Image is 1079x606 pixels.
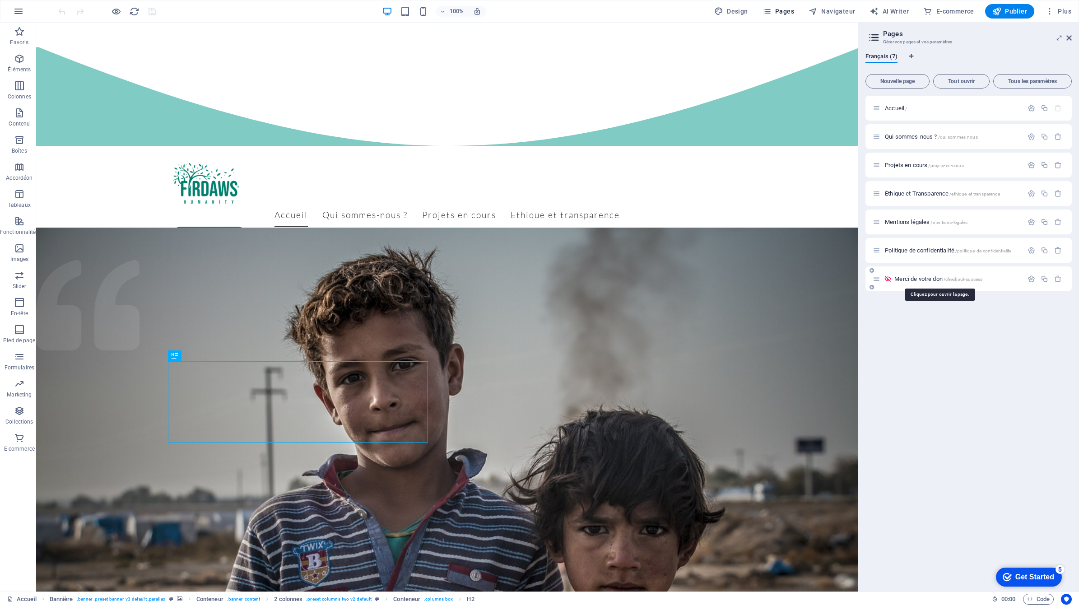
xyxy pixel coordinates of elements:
div: Dupliquer [1041,275,1048,283]
div: Design (Ctrl+Alt+Y) [711,4,752,19]
div: Supprimer [1054,190,1062,197]
div: Supprimer [1054,161,1062,169]
span: Nouvelle page [870,79,926,84]
span: /mentions-legales [930,220,967,225]
div: Politique de confidentialité/politique-de-confidentialite [882,247,1023,253]
div: Dupliquer [1041,247,1048,254]
div: Dupliquer [1041,218,1048,226]
p: Marketing [7,391,32,398]
div: Projets en cours/projets-en-cours [882,162,1023,168]
p: En-tête [11,310,28,317]
span: Cliquez pour sélectionner. Double-cliquez pour modifier. [393,594,420,605]
p: Formulaires [5,364,34,371]
span: Cliquez pour sélectionner. Double-cliquez pour modifier. [50,594,73,605]
span: Cliquez pour ouvrir la page. [885,247,1011,254]
span: Cliquez pour ouvrir la page. [885,219,967,225]
span: Cliquez pour ouvrir la page. [885,190,1000,197]
span: Français (7) [865,51,898,64]
button: Pages [759,4,798,19]
p: Contenu [9,120,30,127]
div: Qui sommes-nous ?/qui-sommes-nous [882,134,1023,140]
div: Supprimer [1054,218,1062,226]
p: Colonnes [8,93,31,100]
button: Tout ouvrir [933,74,990,89]
div: Mentions légales/mentions-legales [882,219,1023,225]
span: Merci de votre don [894,275,982,282]
p: Accordéon [6,174,33,182]
span: AI Writer [870,7,909,16]
div: Supprimer [1054,275,1062,283]
div: Éthique et Transparence/ethique-et-transparence [882,191,1023,196]
span: E-commerce [923,7,974,16]
button: Usercentrics [1061,594,1072,605]
button: AI Writer [866,4,912,19]
span: Tout ouvrir [937,79,986,84]
div: Paramètres [1028,161,1035,169]
div: Supprimer [1054,247,1062,254]
div: Get Started 5 items remaining, 0% complete [7,5,73,23]
span: Cliquez pour ouvrir la page. [885,105,907,112]
span: Code [1027,594,1050,605]
i: Cet élément est une présélection personnalisable. [169,597,173,601]
i: Cet élément contient un arrière-plan. [177,597,182,601]
span: Cliquez pour sélectionner. Double-cliquez pour modifier. [196,594,223,605]
div: Dupliquer [1041,104,1048,112]
span: 00 00 [1001,594,1015,605]
nav: breadcrumb [50,594,474,605]
button: Plus [1042,4,1075,19]
div: Supprimer [1054,133,1062,140]
h6: 100% [450,6,464,17]
span: : [1008,596,1009,602]
button: Navigateur [805,4,859,19]
i: Actualiser la page [129,6,140,17]
span: Cliquez pour sélectionner. Double-cliquez pour modifier. [274,594,302,605]
span: /qui-sommes-nous [938,135,978,140]
span: . preset-columns-two-v2-default [306,594,372,605]
span: Publier [992,7,1027,16]
p: Favoris [10,39,28,46]
span: Navigateur [809,7,855,16]
p: Éléments [8,66,31,73]
span: Cliquez pour ouvrir la page. [885,162,964,168]
div: Dupliquer [1041,190,1048,197]
div: Paramètres [1028,218,1035,226]
span: /ethique-et-transparence [949,191,1000,196]
button: reload [129,6,140,17]
button: 100% [436,6,468,17]
i: Cet élément est une présélection personnalisable. [375,597,379,601]
div: Paramètres [1028,190,1035,197]
span: . banner .preset-banner-v3-default .parallax [77,594,166,605]
span: /checkout-success [944,277,982,282]
div: La page de départ ne peut pas être supprimée. [1054,104,1062,112]
span: . columns-box [424,594,453,605]
span: Plus [1045,7,1071,16]
div: Merci de votre don/checkout-success [892,276,1023,282]
button: Cliquez ici pour quitter le mode Aperçu et poursuivre l'édition. [111,6,121,17]
span: /politique-de-confidentialite [955,248,1011,253]
p: Pied de page [3,337,35,344]
span: . banner-content [227,594,260,605]
p: Slider [13,283,27,290]
p: Boîtes [12,147,27,154]
button: E-commerce [920,4,977,19]
a: Cliquez pour annuler la sélection. Double-cliquez pour ouvrir Pages. [7,594,37,605]
div: Get Started [27,10,65,18]
i: Lors du redimensionnement, ajuster automatiquement le niveau de zoom en fonction de l'appareil sé... [473,7,481,15]
span: / [905,106,907,111]
button: Publier [985,4,1034,19]
p: Images [10,256,29,263]
div: Dupliquer [1041,133,1048,140]
h6: Durée de la session [992,594,1016,605]
span: Design [714,7,748,16]
span: Tous les paramètres [997,79,1068,84]
div: Paramètres [1028,133,1035,140]
span: /projets-en-cours [928,163,963,168]
span: Cliquez pour ouvrir la page. [885,133,978,140]
h2: Pages [883,30,1072,38]
button: Code [1023,594,1054,605]
span: Pages [763,7,794,16]
div: Paramètres [1028,275,1035,283]
div: Dupliquer [1041,161,1048,169]
button: Design [711,4,752,19]
span: Cliquez pour sélectionner. Double-cliquez pour modifier. [467,594,474,605]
